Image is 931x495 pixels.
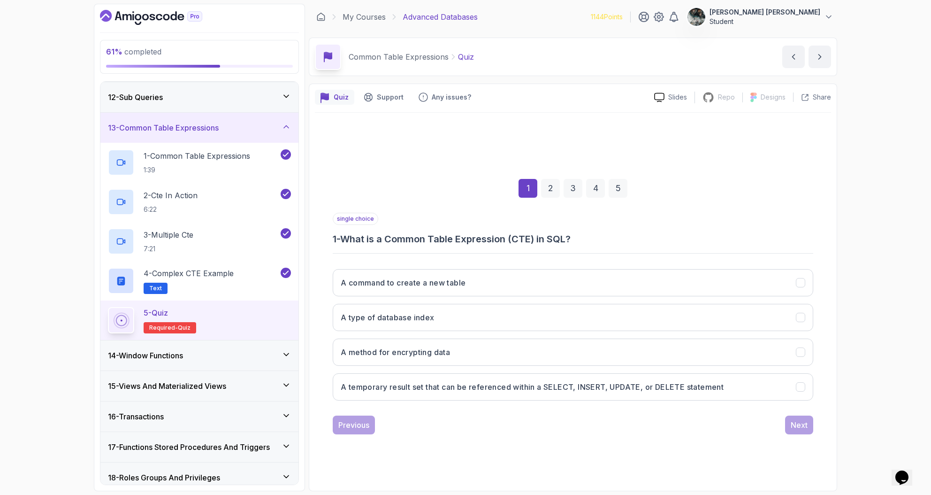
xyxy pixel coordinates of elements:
button: previous content [782,46,805,68]
h3: 14 - Window Functions [108,350,183,361]
p: Student [710,17,820,26]
div: Next [791,419,808,431]
p: Common Table Expressions [349,51,449,62]
p: Designs [761,93,786,102]
button: 1-Common Table Expressions1:39 [108,149,291,176]
button: A method for encrypting data [333,339,813,366]
span: 61 % [106,47,122,56]
button: A command to create a new table [333,269,813,296]
button: 12-Sub Queries [100,82,298,112]
button: A temporary result set that can be referenced within a SELECT, INSERT, UPDATE, or DELETE statement [333,373,813,401]
img: user profile image [687,8,705,26]
h3: A temporary result set that can be referenced within a SELECT, INSERT, UPDATE, or DELETE statement [341,381,724,393]
button: Feedback button [413,90,477,105]
p: 7:21 [144,244,193,254]
h3: A type of database index [341,312,435,323]
button: Next [785,416,813,434]
h3: 15 - Views And Materialized Views [108,380,226,392]
h3: A method for encrypting data [341,347,450,358]
p: 4 - Complex CTE Example [144,268,234,279]
p: Repo [718,93,735,102]
p: Quiz [458,51,474,62]
p: 2 - Cte In Action [144,190,198,201]
button: 17-Functions Stored Procedures And Triggers [100,432,298,462]
button: next content [809,46,831,68]
button: 4-Complex CTE ExampleText [108,268,291,294]
p: 6:22 [144,205,198,214]
p: Slides [668,93,687,102]
div: 2 [541,179,560,198]
span: completed [106,47,161,56]
p: Support [377,93,404,102]
a: Dashboard [316,12,326,22]
button: 2-Cte In Action6:22 [108,189,291,215]
a: Dashboard [100,10,224,25]
div: Previous [338,419,369,431]
h3: 18 - Roles Groups And Privileges [108,472,220,483]
span: quiz [178,324,191,332]
button: Previous [333,416,375,434]
p: single choice [333,213,378,225]
p: Share [813,93,831,102]
a: Slides [647,93,694,102]
h3: 12 - Sub Queries [108,92,163,103]
iframe: chat widget [892,457,922,486]
p: 5 - Quiz [144,307,168,318]
button: Support button [358,90,409,105]
p: 1144 Points [591,12,623,22]
button: 15-Views And Materialized Views [100,371,298,401]
div: 4 [586,179,605,198]
button: quiz button [315,90,354,105]
button: 3-Multiple Cte7:21 [108,228,291,255]
button: Share [793,93,831,102]
button: 13-Common Table Expressions [100,113,298,143]
a: My Courses [343,11,386,23]
button: 18-Roles Groups And Privileges [100,463,298,493]
p: Quiz [334,93,349,102]
p: Any issues? [432,93,471,102]
button: A type of database index [333,304,813,331]
span: Required- [149,324,178,332]
h3: 1 - What is a Common Table Expression (CTE) in SQL? [333,232,813,246]
p: 1:39 [144,165,250,175]
h3: 13 - Common Table Expressions [108,122,219,133]
button: 16-Transactions [100,402,298,432]
p: 3 - Multiple Cte [144,229,193,240]
button: user profile image[PERSON_NAME] [PERSON_NAME]Student [687,8,833,26]
button: 5-QuizRequired-quiz [108,307,291,333]
h3: A command to create a new table [341,277,465,288]
h3: 16 - Transactions [108,411,164,422]
p: 1 - Common Table Expressions [144,150,250,162]
div: 5 [609,179,627,198]
div: 1 [519,179,537,198]
p: [PERSON_NAME] [PERSON_NAME] [710,8,820,17]
div: 3 [564,179,582,198]
h3: 17 - Functions Stored Procedures And Triggers [108,441,270,453]
button: 14-Window Functions [100,340,298,371]
p: Advanced Databases [403,11,478,23]
span: Text [149,285,162,292]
